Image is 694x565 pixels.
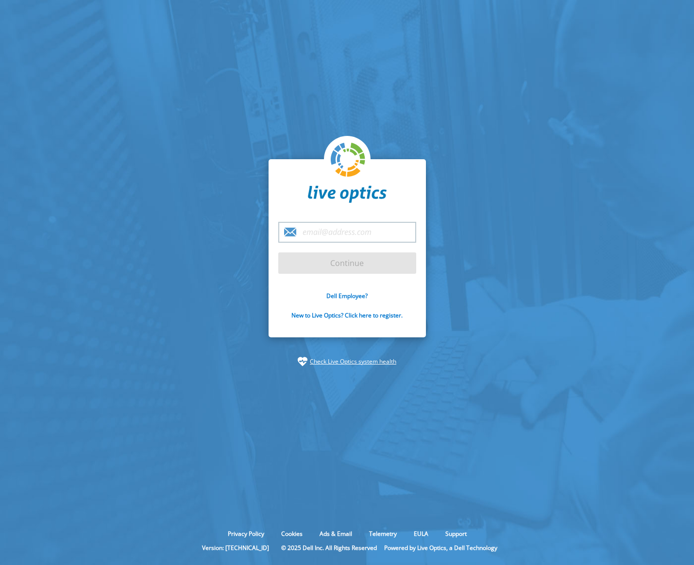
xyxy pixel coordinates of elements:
a: Support [438,530,474,538]
img: liveoptics-logo.svg [331,143,366,178]
a: Telemetry [362,530,404,538]
a: Dell Employee? [326,292,368,300]
a: Cookies [274,530,310,538]
img: status-check-icon.svg [298,357,307,366]
li: Powered by Live Optics, a Dell Technology [384,544,497,552]
a: New to Live Optics? Click here to register. [291,311,403,319]
a: Ads & Email [312,530,359,538]
a: Privacy Policy [220,530,271,538]
input: email@address.com [278,222,416,243]
img: liveoptics-word.svg [308,185,387,203]
a: Check Live Optics system health [310,357,396,366]
a: EULA [406,530,436,538]
li: Version: [TECHNICAL_ID] [197,544,274,552]
li: © 2025 Dell Inc. All Rights Reserved [276,544,382,552]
